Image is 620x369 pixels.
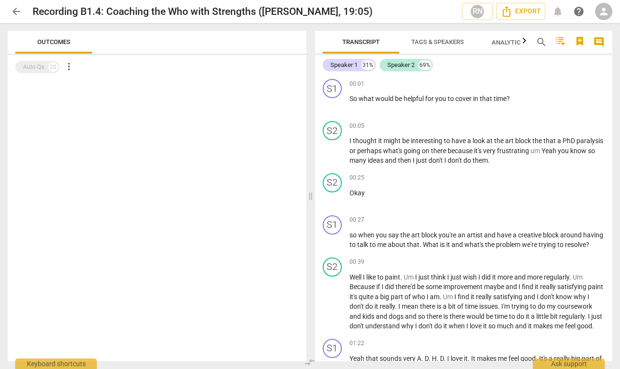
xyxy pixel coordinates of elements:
[411,38,464,45] span: Tags & Speakers
[353,137,378,145] span: thought
[524,293,537,301] span: and
[570,3,587,20] a: Help
[403,355,417,362] span: very
[517,313,526,320] span: do
[349,174,364,182] span: 00:25
[565,322,577,330] span: feel
[349,80,364,88] span: 00:01
[440,241,446,248] span: is
[462,3,493,20] button: RN
[447,273,451,281] span: I
[428,355,432,362] span: .
[563,137,576,145] span: PhD
[448,302,457,310] span: bit
[466,322,470,330] span: I
[23,62,45,72] div: Auto Qs
[447,355,451,362] span: I
[405,313,418,320] span: and
[587,293,589,301] span: I
[522,283,535,291] span: find
[418,60,431,70] div: 69%
[539,355,549,362] span: It's
[421,355,425,362] span: .
[404,95,425,102] span: helpful
[497,147,530,155] span: frustrating
[533,322,554,330] span: makes
[451,241,464,248] span: and
[501,6,541,17] span: Export
[323,121,342,140] div: Change speaker
[477,355,498,362] span: makes
[448,157,463,164] span: don't
[458,231,467,239] span: an
[405,293,412,301] span: of
[486,137,494,145] span: at
[63,61,75,72] span: more_vert
[375,95,395,102] span: would
[401,322,415,330] span: why
[451,273,463,281] span: just
[549,355,554,362] span: a
[437,302,443,310] span: is
[357,241,370,248] span: talk
[560,231,583,239] span: around
[374,302,380,310] span: it
[431,273,447,281] span: think
[498,355,508,362] span: me
[515,322,528,330] span: and
[349,339,364,347] span: 01:22
[342,38,380,45] span: Transcript
[586,241,589,248] span: ?
[470,4,485,19] div: RN
[519,283,522,291] span: I
[362,313,376,320] span: kids
[554,355,571,362] span: really
[428,157,444,164] span: don't
[323,257,342,277] div: Change speaker
[349,216,364,224] span: 00:27
[440,293,443,301] span: .
[439,231,458,239] span: you're
[588,313,591,320] span: I
[349,302,365,310] span: don't
[583,231,603,239] span: having
[376,283,382,291] span: if
[437,355,440,362] span: .
[425,355,428,362] span: D
[446,241,451,248] span: it
[498,302,501,310] span: .
[574,293,587,301] span: why
[349,283,376,291] span: Because
[395,302,398,310] span: .
[543,137,557,145] span: that
[537,293,540,301] span: I
[385,157,398,164] span: and
[533,358,605,369] div: Ask support
[420,302,437,310] span: there
[536,355,539,362] span: .
[443,293,454,301] span: Filler word
[387,60,415,70] div: Speaker 2
[588,147,595,155] span: so
[411,137,444,145] span: interesting
[448,95,455,102] span: to
[592,322,594,330] span: .
[402,137,411,145] span: be
[471,355,477,362] span: It
[349,122,364,130] span: 00:05
[539,241,557,248] span: trying
[484,231,497,239] span: and
[474,147,483,155] span: it's
[471,293,476,301] span: it
[363,273,366,281] span: I
[418,313,427,320] span: so
[463,157,473,164] span: do
[435,95,448,102] span: you
[508,355,520,362] span: feel
[458,293,471,301] span: find
[400,273,404,281] span: .
[416,157,428,164] span: just
[494,137,505,145] span: the
[366,355,380,362] span: that
[467,137,473,145] span: a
